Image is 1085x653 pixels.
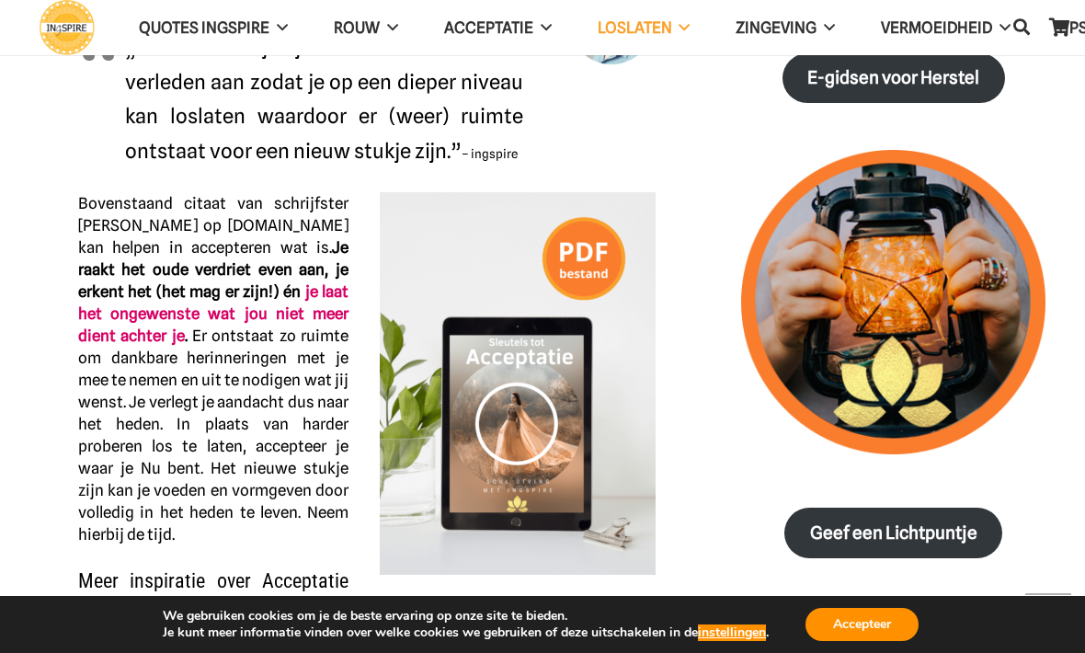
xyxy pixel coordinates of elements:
[78,326,348,544] span: Er ontstaat zo ruimte om dankbare herinneringen met je mee te nemen en uit te nodigen wat jij wen...
[858,5,1034,52] a: VERMOEIDHEID
[1025,593,1071,639] a: Terug naar top
[810,522,977,544] strong: Geef een Lichtpuntje
[784,508,1002,558] a: Geef een Lichtpuntje
[421,5,575,52] a: Acceptatie
[78,569,348,619] span: Meer inspiratie over Acceptatie en Transformatie
[575,5,714,52] a: Loslaten
[163,624,769,641] p: Je kunt meer informatie vinden over welke cookies we gebruiken of deze uitschakelen in de .
[713,5,858,52] a: Zingeving
[598,18,672,37] span: Loslaten
[741,150,1045,454] img: lichtpuntjes voor in donkere tijden
[78,238,348,301] strong: Je raakt het oude verdriet even aan, je erkent het (het mag er zijn!) én
[807,67,979,88] strong: E-gidsen voor Herstel
[125,35,523,163] span: „Soms raak je jouw verdriet uit het verleden aan zodat je op een dieper niveau kan loslaten waard...
[334,18,380,37] span: ROUW
[782,53,1005,104] a: E-gidsen voor Herstel
[139,18,269,37] span: QUOTES INGSPIRE
[444,18,533,37] span: Acceptatie
[462,146,518,161] span: – ingspire
[1003,6,1040,50] a: Zoeken
[736,18,817,37] span: Zingeving
[311,5,421,52] a: ROUW
[116,5,311,52] a: QUOTES INGSPIRE
[78,194,348,301] span: Bovenstaand citaat van schrijfster [PERSON_NAME] op [DOMAIN_NAME] kan helpen in accepteren wat is.
[881,18,992,37] span: VERMOEIDHEID
[698,624,766,641] button: instellingen
[78,282,348,345] strong: .
[805,608,919,641] button: Accepteer
[78,282,348,345] a: je laat het ongewenste wat jou niet meer dient achter je
[163,608,769,624] p: We gebruiken cookies om je de beste ervaring op onze site te bieden.
[380,192,656,575] img: Leren accepteren en loslaten - tips, gevoelens en wijsheden over acceptatie van het zingevingspla...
